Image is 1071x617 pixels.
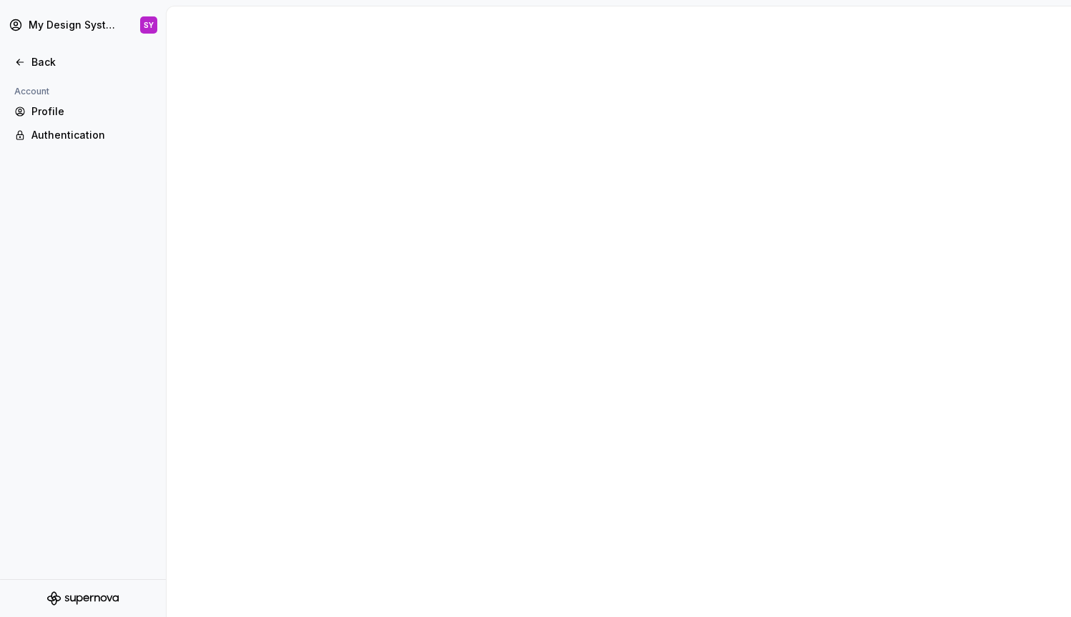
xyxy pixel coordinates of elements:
div: My Design System [29,18,120,32]
div: Back [31,55,152,69]
button: My Design SystemSY [3,9,163,41]
a: Profile [9,100,157,123]
div: Profile [31,104,152,119]
svg: Supernova Logo [47,591,119,606]
div: Account [9,83,55,100]
div: SY [144,19,154,31]
div: Authentication [31,128,152,142]
a: Authentication [9,124,157,147]
a: Back [9,51,157,74]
